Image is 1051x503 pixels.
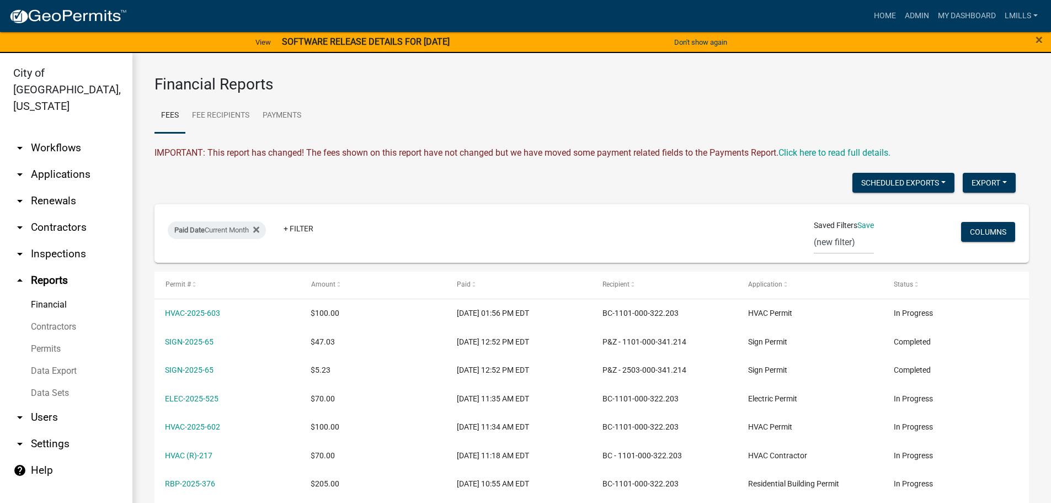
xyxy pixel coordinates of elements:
[311,337,335,346] span: $47.03
[748,337,787,346] span: Sign Permit
[165,309,220,317] a: HVAC-2025-603
[814,220,857,231] span: Saved Filters
[894,309,933,317] span: In Progress
[457,393,581,405] div: [DATE] 11:35 AM EDT
[894,479,933,488] span: In Progress
[748,366,787,374] span: Sign Permit
[894,280,913,288] span: Status
[894,337,931,346] span: Completed
[748,309,792,317] span: HVAC Permit
[857,221,874,230] a: Save
[457,280,471,288] span: Paid
[457,449,581,462] div: [DATE] 11:18 AM EDT
[1000,6,1042,27] a: lmills
[894,394,933,403] span: In Progress
[933,6,1000,27] a: My Dashboard
[602,337,686,346] span: P&Z - 1101-000-341.214
[1036,32,1043,47] span: ×
[251,33,275,51] a: View
[13,221,26,234] i: arrow_drop_down
[900,6,933,27] a: Admin
[311,479,339,488] span: $205.00
[13,247,26,261] i: arrow_drop_down
[869,6,900,27] a: Home
[256,98,308,134] a: Payments
[311,280,335,288] span: Amount
[457,421,581,433] div: [DATE] 11:34 AM EDT
[311,422,339,431] span: $100.00
[602,479,679,488] span: BC-1101-000-322.203
[602,394,679,403] span: BC-1101-000-322.203
[165,337,214,346] a: SIGN-2025-65
[154,272,300,298] datatable-header-cell: Permit #
[748,479,839,488] span: Residential Building Permit
[154,98,185,134] a: Fees
[275,219,322,239] a: + Filter
[13,168,26,181] i: arrow_drop_down
[311,309,339,317] span: $100.00
[602,366,686,374] span: P&Z - 2503-000-341.214
[185,98,256,134] a: Fee Recipients
[963,173,1016,193] button: Export
[894,422,933,431] span: In Progress
[748,280,782,288] span: Application
[748,451,807,460] span: HVAC Contractor
[282,36,450,47] strong: SOFTWARE RELEASE DETAILS FOR [DATE]
[670,33,732,51] button: Don't show again
[154,75,1029,94] h3: Financial Reports
[311,366,330,374] span: $5.23
[748,394,797,403] span: Electric Permit
[457,336,581,348] div: [DATE] 12:52 PM EDT
[961,222,1015,242] button: Columns
[1036,33,1043,46] button: Close
[602,309,679,317] span: BC-1101-000-322.203
[852,173,954,193] button: Scheduled Exports
[13,411,26,424] i: arrow_drop_down
[738,272,883,298] datatable-header-cell: Application
[457,478,581,490] div: [DATE] 10:55 AM EDT
[165,366,214,374] a: SIGN-2025-65
[602,451,682,460] span: BC - 1101-000-322.203
[174,226,205,234] span: Paid Date
[300,272,446,298] datatable-header-cell: Amount
[13,274,26,287] i: arrow_drop_up
[894,451,933,460] span: In Progress
[13,437,26,451] i: arrow_drop_down
[311,451,335,460] span: $70.00
[446,272,591,298] datatable-header-cell: Paid
[311,394,335,403] span: $70.00
[894,366,931,374] span: Completed
[165,479,215,488] a: RBP-2025-376
[165,280,190,288] span: Permit #
[13,194,26,208] i: arrow_drop_down
[778,147,890,158] a: Click here to read full details.
[591,272,737,298] datatable-header-cell: Recipient
[165,451,212,460] a: HVAC (R)-217
[13,464,26,477] i: help
[457,307,581,320] div: [DATE] 01:56 PM EDT
[165,394,218,403] a: ELEC-2025-525
[168,221,266,239] div: Current Month
[165,422,220,431] a: HVAC-2025-602
[154,146,1029,160] div: IMPORTANT: This report has changed! The fees shown on this report have not changed but we have mo...
[602,422,679,431] span: BC-1101-000-322.203
[602,280,629,288] span: Recipient
[13,141,26,155] i: arrow_drop_down
[778,147,890,158] wm-modal-confirm: Upcoming Changes to Daily Fees Report
[883,272,1029,298] datatable-header-cell: Status
[457,364,581,377] div: [DATE] 12:52 PM EDT
[748,422,792,431] span: HVAC Permit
